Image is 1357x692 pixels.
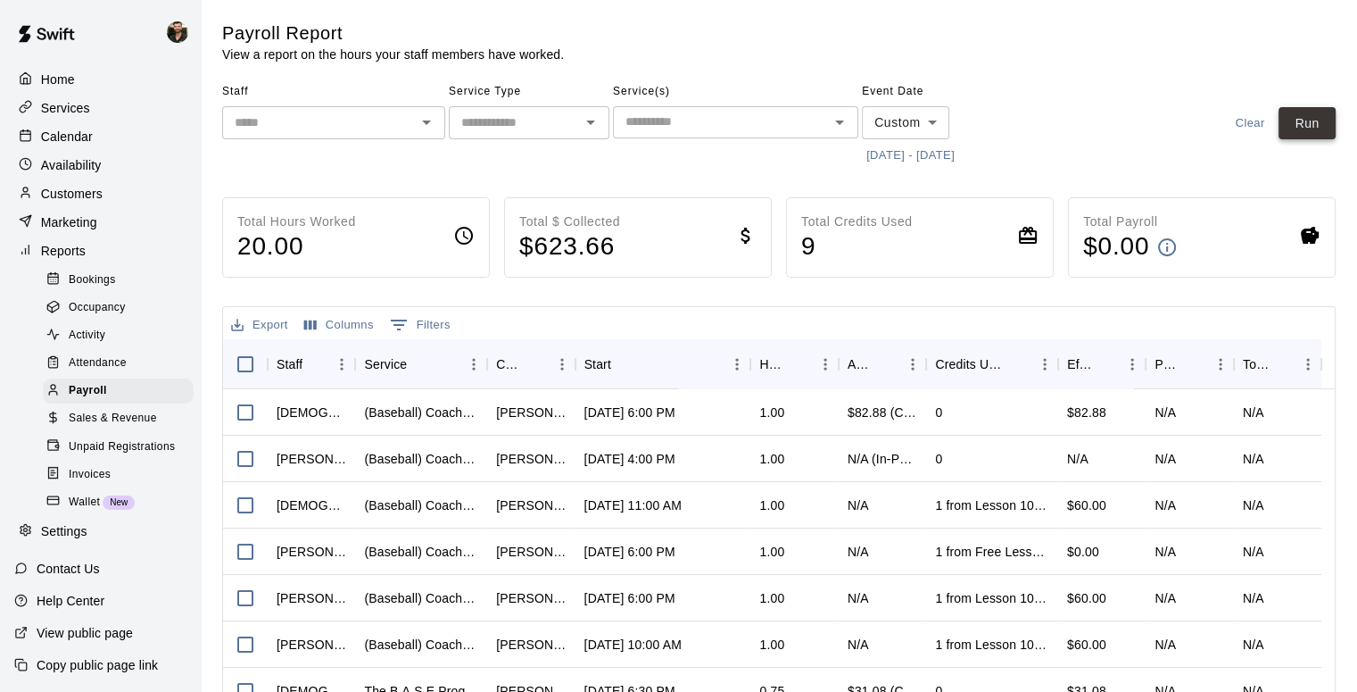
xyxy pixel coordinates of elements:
[1234,339,1321,389] div: Total Pay
[385,311,455,339] button: Show filters
[611,352,636,377] button: Sort
[43,350,201,378] a: Attendance
[43,296,194,321] div: Occupancy
[43,405,201,433] a: Sales & Revenue
[1058,529,1146,575] div: $0.00
[848,339,874,389] div: Amount Paid
[69,410,157,428] span: Sales & Revenue
[43,463,194,488] div: Invoices
[759,339,786,389] div: Hours
[801,231,912,263] h4: 9
[364,450,478,468] div: (Baseball) Coach Jacob Pitching Lesson: 60 min
[1058,436,1146,482] div: N/A
[277,589,346,607] div: Jacob Fisher
[277,339,302,389] div: Staff
[926,339,1058,389] div: Credits Used
[874,352,899,377] button: Sort
[41,242,86,260] p: Reports
[14,180,186,207] div: Customers
[167,21,188,43] img: Jacob Fisher
[1243,339,1270,389] div: Total Pay
[268,339,355,389] div: Staff
[496,589,566,607] div: Travis Hill
[69,438,175,456] span: Unpaid Registrations
[848,450,917,468] div: N/A (In-Person)
[1221,107,1278,140] button: Clear
[41,99,90,117] p: Services
[14,152,186,179] a: Availability
[584,543,675,561] div: Oct 8, 2025, 6:00 PM
[14,95,186,121] a: Services
[862,106,949,139] div: Custom
[1058,339,1146,389] div: Effective Price
[801,213,912,231] p: Total Credits Used
[41,128,93,146] p: Calendar
[414,110,439,135] button: Open
[43,378,201,405] a: Payroll
[364,339,407,389] div: Service
[935,496,1049,514] div: 1 from Lesson 10 Pack
[37,592,104,610] p: Help Center
[237,231,356,263] h4: 20.00
[848,636,869,654] div: N/A
[69,494,100,512] span: Wallet
[1058,575,1146,621] div: $60.00
[827,110,852,135] button: Open
[37,560,100,578] p: Contact Us
[1083,231,1149,263] h4: $ 0.00
[1243,496,1264,514] div: N/A
[69,382,107,400] span: Payroll
[277,496,346,514] div: Christian Cocokios
[750,339,838,389] div: Hours
[43,435,194,460] div: Unpaid Registrations
[302,352,327,377] button: Sort
[43,268,194,293] div: Bookings
[1031,351,1058,378] button: Menu
[935,339,1006,389] div: Credits Used
[613,78,858,106] span: Service(s)
[935,589,1049,607] div: 1 from Lesson 10 Pack
[584,496,682,514] div: Oct 9, 2025, 11:00 AM
[1270,352,1295,377] button: Sort
[43,461,201,488] a: Invoices
[37,656,158,674] p: Copy public page link
[848,496,869,514] div: N/A
[1119,351,1146,378] button: Menu
[1243,589,1264,607] div: N/A
[848,404,917,421] div: $82.88 (Card)
[1154,543,1176,561] div: N/A
[43,294,201,321] a: Occupancy
[103,497,135,507] span: New
[43,351,194,376] div: Attendance
[14,123,186,150] a: Calendar
[584,589,675,607] div: Oct 7, 2025, 6:00 PM
[584,404,675,421] div: Oct 9, 2025, 6:00 PM
[222,21,564,46] h5: Payroll Report
[14,519,186,546] a: Settings
[328,351,355,378] button: Menu
[759,589,784,607] div: 1.00
[37,624,133,642] p: View public page
[43,322,201,350] a: Activity
[43,433,201,461] a: Unpaid Registrations
[496,404,566,421] div: Abigail Walsh
[14,238,186,264] a: Reports
[935,450,942,468] div: 0
[43,490,194,515] div: WalletNew
[812,351,839,378] button: Menu
[1154,496,1176,514] div: N/A
[364,496,478,514] div: (Baseball) Coach Christian Hitting Lesson: 60 min
[487,339,575,389] div: Customer
[41,156,102,174] p: Availability
[935,636,1049,654] div: 1 from Lesson 10 Pack
[364,543,478,561] div: (Baseball) Coach Jacob Pitching Lesson: 60 min
[1058,621,1146,668] div: $60.00
[1182,352,1207,377] button: Sort
[862,78,1018,106] span: Event Date
[300,312,378,339] button: Select columns
[14,209,186,236] div: Marketing
[524,352,549,377] button: Sort
[277,636,346,654] div: Jacob Fisher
